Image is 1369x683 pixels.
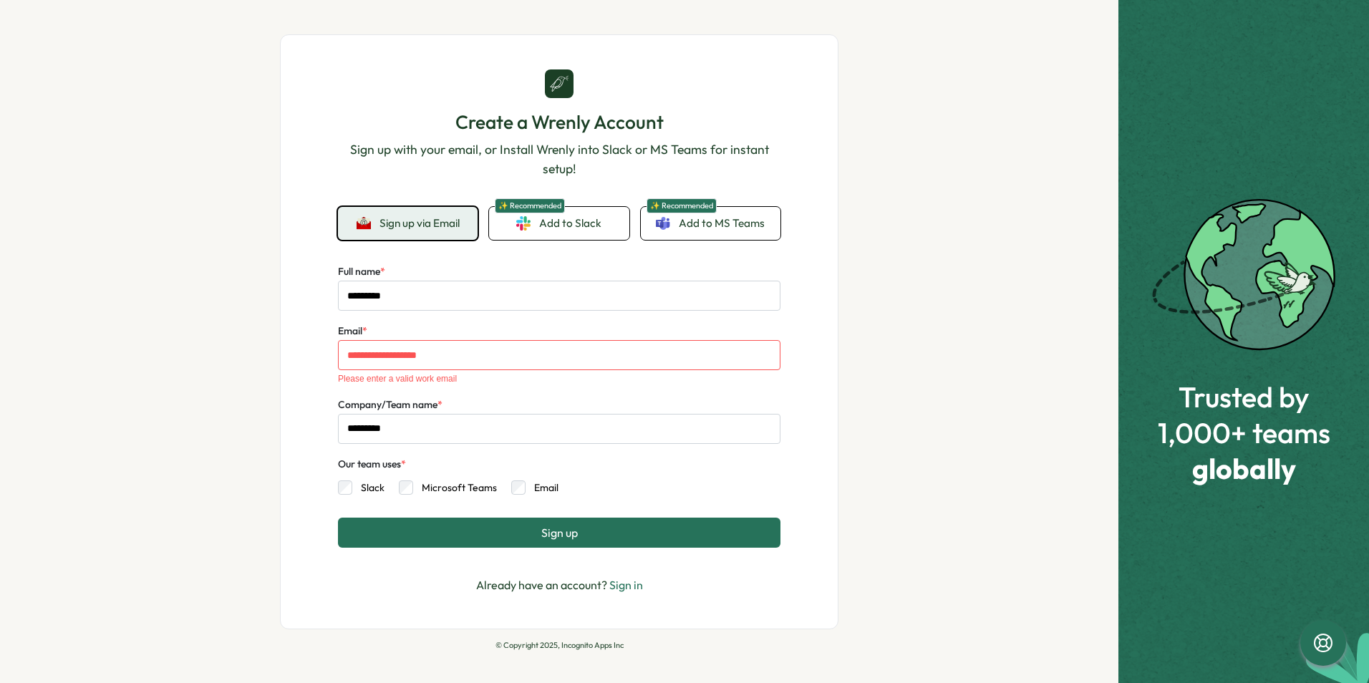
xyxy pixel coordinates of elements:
[338,324,367,339] label: Email
[338,207,478,240] button: Sign up via Email
[1158,381,1330,412] span: Trusted by
[338,457,406,473] div: Our team uses
[609,578,643,592] a: Sign in
[338,140,780,178] p: Sign up with your email, or Install Wrenly into Slack or MS Teams for instant setup!
[338,264,385,280] label: Full name
[539,215,601,231] span: Add to Slack
[338,374,780,384] div: Please enter a valid work email
[647,198,717,213] span: ✨ Recommended
[413,480,497,495] label: Microsoft Teams
[526,480,558,495] label: Email
[338,397,442,413] label: Company/Team name
[476,576,643,594] p: Already have an account?
[641,207,780,240] a: ✨ RecommendedAdd to MS Teams
[280,641,838,650] p: © Copyright 2025, Incognito Apps Inc
[338,110,780,135] h1: Create a Wrenly Account
[1158,452,1330,484] span: globally
[495,198,565,213] span: ✨ Recommended
[541,526,578,539] span: Sign up
[338,518,780,548] button: Sign up
[379,217,460,230] span: Sign up via Email
[489,207,629,240] a: ✨ RecommendedAdd to Slack
[1158,417,1330,448] span: 1,000+ teams
[352,480,384,495] label: Slack
[679,215,765,231] span: Add to MS Teams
